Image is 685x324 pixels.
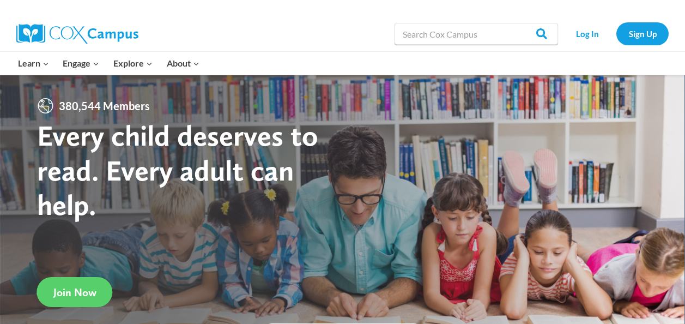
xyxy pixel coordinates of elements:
[563,22,669,45] nav: Secondary Navigation
[18,56,49,70] span: Learn
[63,56,99,70] span: Engage
[37,118,318,222] strong: Every child deserves to read. Every adult can help.
[616,22,669,45] a: Sign Up
[16,24,138,44] img: Cox Campus
[54,97,154,115] span: 380,544 Members
[37,277,113,307] a: Join Now
[395,23,558,45] input: Search Cox Campus
[53,286,96,299] span: Join Now
[11,52,206,75] nav: Primary Navigation
[113,56,153,70] span: Explore
[563,22,611,45] a: Log In
[167,56,199,70] span: About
